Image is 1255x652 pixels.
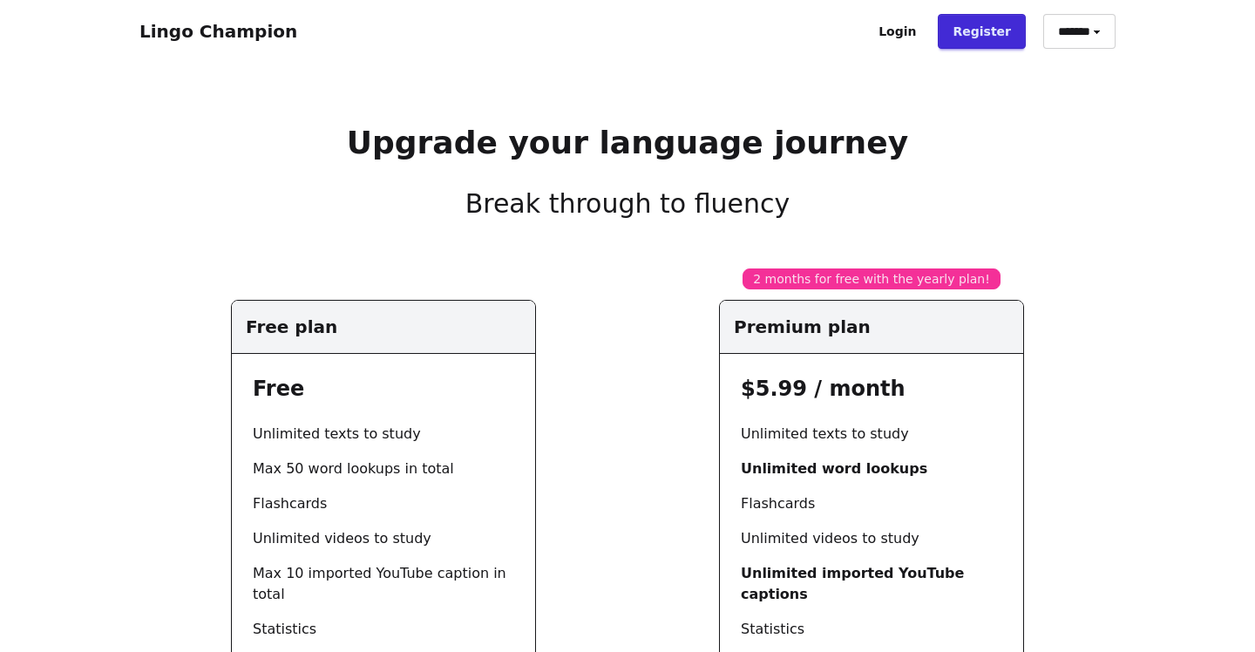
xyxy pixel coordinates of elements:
[253,528,514,549] li: Unlimited videos to study
[253,458,514,479] li: Max 50 word lookups in total
[741,424,1002,445] li: Unlimited texts to study
[864,14,931,49] a: Login
[253,563,514,605] li: Max 10 imported YouTube caption in total
[734,315,1009,339] h5: Premium plan
[741,563,1002,605] li: Unlimited imported YouTube captions
[246,315,521,339] h5: Free plan
[741,375,1002,403] h3: $5.99 / month
[253,619,514,640] li: Statistics
[938,14,1026,49] a: Register
[153,188,1102,220] p: Break through to fluency
[253,493,514,514] li: Flashcards
[139,21,297,42] a: Lingo Champion
[741,528,1002,549] li: Unlimited videos to study
[253,375,514,403] h3: Free
[253,424,514,445] li: Unlimited texts to study
[743,268,1001,289] div: 2 months for free with the yearly plan!
[741,458,1002,479] li: Unlimited word lookups
[741,493,1002,514] li: Flashcards
[741,619,1002,640] li: Statistics
[153,126,1102,160] h1: Upgrade your language journey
